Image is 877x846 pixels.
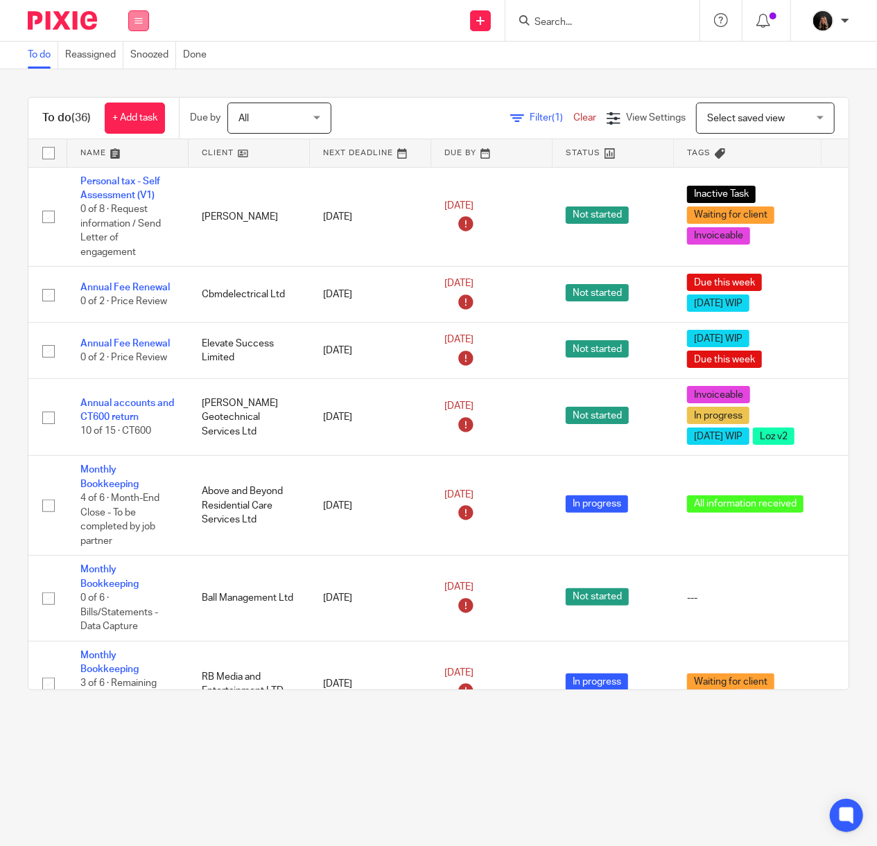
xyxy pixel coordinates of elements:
td: [DATE] [309,641,431,726]
span: (36) [71,112,91,123]
td: [PERSON_NAME] Geotechnical Services Ltd [188,379,309,456]
a: Clear [573,113,596,123]
div: --- [687,591,807,605]
img: Pixie [28,11,97,30]
td: Ball Management Ltd [188,556,309,641]
span: Due this week [687,274,762,291]
span: Tags [688,149,711,157]
span: All information received [687,495,804,513]
span: [DATE] [444,201,474,211]
p: Due by [190,111,220,125]
span: Select saved view [707,114,785,123]
span: View Settings [626,113,686,123]
span: [DATE] [444,582,474,592]
td: RB Media and Entertainment LTD [188,641,309,726]
a: + Add task [105,103,165,134]
span: [DATE] WIP [687,428,749,445]
span: [DATE] [444,401,474,411]
span: [DATE] [444,668,474,678]
a: Monthly Bookkeeping [80,651,139,674]
span: In progress [687,407,749,424]
span: 3 of 6 · Remaining unreconciled transactions [80,679,157,717]
a: Monthly Bookkeeping [80,565,139,588]
span: Due this week [687,351,762,368]
span: Not started [566,588,629,606]
span: Loz v2 [753,428,794,445]
span: In progress [566,673,628,691]
span: 4 of 6 · Month-End Close - To be completed by job partner [80,493,159,546]
h1: To do [42,111,91,125]
td: [DATE] [309,323,431,379]
span: 0 of 6 · Bills/Statements - Data Capture [80,593,158,631]
span: Filter [530,113,573,123]
span: Not started [566,206,629,224]
td: Above and Beyond Residential Care Services Ltd [188,456,309,556]
span: 10 of 15 · CT600 [80,427,151,437]
span: Not started [566,284,629,301]
td: Cbmdelectrical Ltd [188,267,309,323]
span: Invoiceable [687,386,750,403]
a: Monthly Bookkeeping [80,465,139,488]
span: Waiting for client [687,673,774,691]
input: Search [533,17,658,29]
span: Not started [566,340,629,358]
img: 455A9867.jpg [812,10,834,32]
span: [DATE] WIP [687,330,749,347]
a: Annual Fee Renewal [80,283,170,292]
a: Personal tax - Self Assessment (V1) [80,177,160,200]
td: [DATE] [309,456,431,556]
span: [DATE] [444,490,474,500]
td: [DATE] [309,267,431,323]
span: In progress [566,495,628,513]
span: Invoiceable [687,227,750,245]
span: 0 of 2 · Price Review [80,353,167,363]
span: [DATE] [444,335,474,344]
a: Snoozed [130,42,176,69]
a: Reassigned [65,42,123,69]
span: [DATE] WIP [687,294,749,312]
span: Waiting for client [687,206,774,224]
span: [DATE] [444,279,474,288]
td: [DATE] [309,556,431,641]
td: [DATE] [309,167,431,267]
span: Inactive Task [687,186,756,203]
span: 0 of 2 · Price Review [80,297,167,307]
span: All [238,114,249,123]
span: Not started [566,407,629,424]
td: [DATE] [309,379,431,456]
span: 0 of 8 · Request information / Send Letter of engagement [80,204,161,257]
a: Annual Fee Renewal [80,339,170,349]
a: To do [28,42,58,69]
span: (1) [552,113,563,123]
td: [PERSON_NAME] [188,167,309,267]
td: Elevate Success Limited [188,323,309,379]
a: Annual accounts and CT600 return [80,398,174,422]
a: Done [183,42,214,69]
